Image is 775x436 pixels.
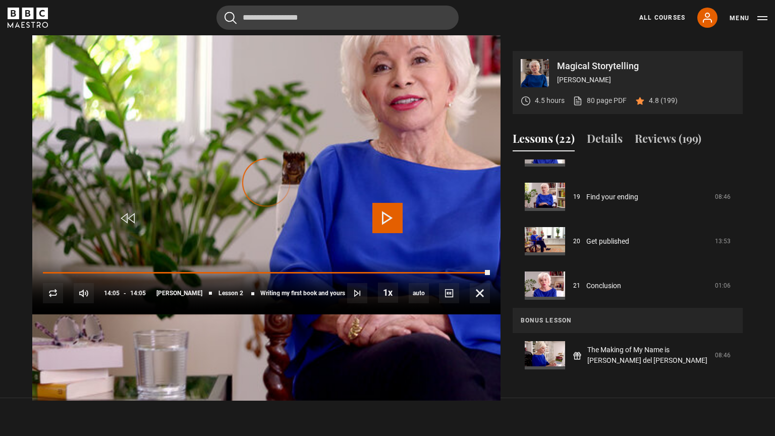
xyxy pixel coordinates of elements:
[535,95,565,106] p: 4.5 hours
[470,283,490,303] button: Fullscreen
[409,283,429,303] span: auto
[573,95,627,106] a: 80 page PDF
[639,13,685,22] a: All Courses
[74,283,94,303] button: Mute
[225,12,237,24] button: Submit the search query
[378,283,398,303] button: Playback Rate
[513,130,575,151] button: Lessons (22)
[587,130,623,151] button: Details
[156,290,202,296] span: [PERSON_NAME]
[43,272,490,274] div: Progress Bar
[409,283,429,303] div: Current quality: 720p
[32,51,501,314] video-js: Video Player
[439,283,459,303] button: Captions
[260,290,345,296] span: Writing my first book and yours
[216,6,459,30] input: Search
[586,192,638,202] a: Find your ending
[43,283,63,303] button: Replay
[124,290,126,297] span: -
[649,95,678,106] p: 4.8 (199)
[218,290,243,296] span: Lesson 2
[635,130,701,151] button: Reviews (199)
[730,13,767,23] button: Toggle navigation
[586,281,621,291] a: Conclusion
[130,284,146,302] span: 14:05
[557,62,735,71] p: Magical Storytelling
[586,236,629,247] a: Get published
[8,8,48,28] svg: BBC Maestro
[521,316,735,325] p: Bonus lesson
[347,283,367,303] button: Next Lesson
[104,284,120,302] span: 14:05
[587,345,709,366] a: The Making of My Name is [PERSON_NAME] del [PERSON_NAME]
[557,75,735,85] p: [PERSON_NAME]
